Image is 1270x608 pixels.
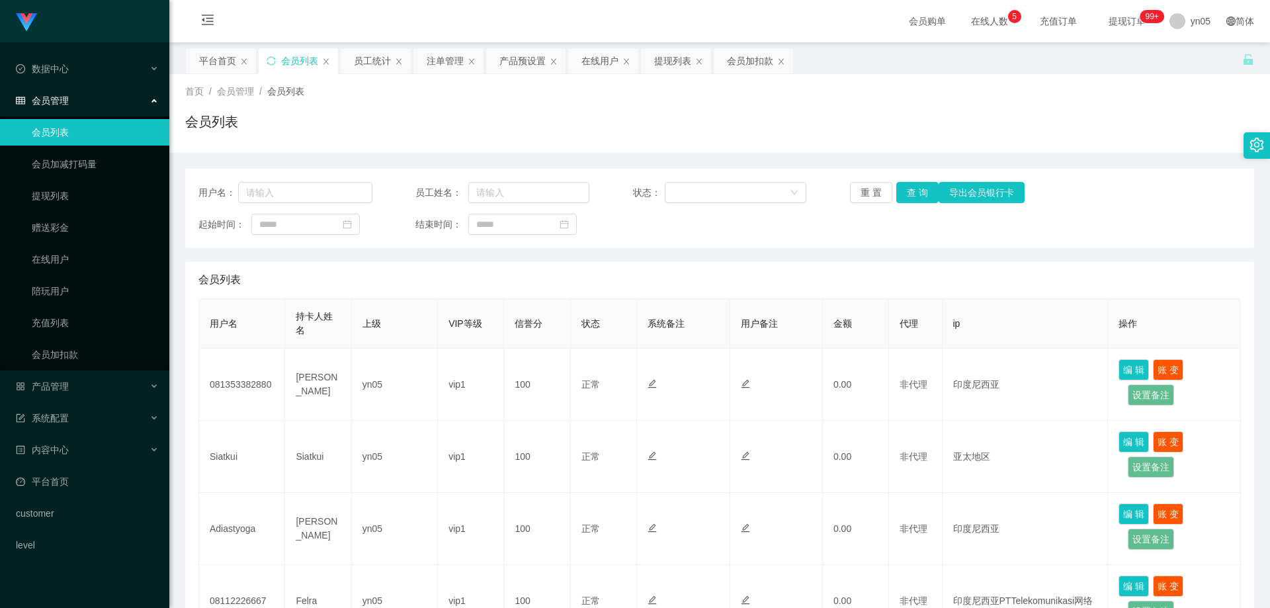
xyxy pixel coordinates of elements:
[900,523,927,534] span: 非代理
[16,96,25,105] i: 图标: table
[1153,431,1183,453] button: 账 变
[1249,138,1264,152] i: 图标: setting
[896,182,939,203] button: 查 询
[352,421,438,493] td: yn05
[32,183,159,209] a: 提现列表
[741,523,750,533] i: 图标: edit
[395,58,403,65] i: 图标: close
[900,379,927,390] span: 非代理
[654,48,691,73] div: 提现列表
[1012,10,1017,23] p: 5
[850,182,892,203] button: 重 置
[32,246,159,273] a: 在线用户
[415,186,468,200] span: 员工姓名：
[900,318,918,329] span: 代理
[354,48,391,73] div: 员工统计
[1153,503,1183,525] button: 账 变
[1008,10,1021,23] sup: 5
[648,595,657,605] i: 图标: edit
[581,523,600,534] span: 正常
[581,595,600,606] span: 正常
[1119,576,1149,597] button: 编 辑
[352,493,438,565] td: yn05
[217,86,254,97] span: 会员管理
[695,58,703,65] i: 图标: close
[267,86,304,97] span: 会员列表
[1242,54,1254,65] i: 图标: unlock
[1119,431,1149,453] button: 编 辑
[727,48,773,73] div: 会员加扣款
[16,413,25,423] i: 图标: form
[438,493,504,565] td: vip1
[943,493,1109,565] td: 印度尼西亚
[240,58,248,65] i: 图标: close
[16,382,25,391] i: 图标: appstore-o
[16,532,159,558] a: level
[823,493,889,565] td: 0.00
[199,349,285,421] td: 081353382880
[198,218,251,232] span: 起始时间：
[209,86,212,97] span: /
[16,13,37,32] img: logo.9652507e.png
[285,493,351,565] td: [PERSON_NAME]
[581,451,600,462] span: 正常
[1128,384,1174,406] button: 设置备注
[1119,318,1137,329] span: 操作
[823,349,889,421] td: 0.00
[953,318,960,329] span: ip
[415,218,468,232] span: 结束时间：
[438,349,504,421] td: vip1
[352,349,438,421] td: yn05
[1033,17,1083,26] span: 充值订单
[296,311,333,335] span: 持卡人姓名
[198,272,241,288] span: 会员列表
[1119,359,1149,380] button: 编 辑
[468,58,476,65] i: 图标: close
[285,421,351,493] td: Siatkui
[32,119,159,146] a: 会员列表
[285,349,351,421] td: [PERSON_NAME]
[622,58,630,65] i: 图标: close
[939,182,1025,203] button: 导出会员银行卡
[900,451,927,462] span: 非代理
[199,48,236,73] div: 平台首页
[185,86,204,97] span: 首页
[1153,576,1183,597] button: 账 变
[581,318,600,329] span: 状态
[964,17,1015,26] span: 在线人数
[581,48,618,73] div: 在线用户
[281,48,318,73] div: 会员列表
[790,189,798,198] i: 图标: down
[741,451,750,460] i: 图标: edit
[777,58,785,65] i: 图标: close
[16,381,69,392] span: 产品管理
[1128,529,1174,550] button: 设置备注
[343,220,352,229] i: 图标: calendar
[16,413,69,423] span: 系统配置
[16,468,159,495] a: 图标: dashboard平台首页
[32,214,159,241] a: 赠送彩金
[1226,17,1236,26] i: 图标: global
[16,95,69,106] span: 会员管理
[560,220,569,229] i: 图标: calendar
[185,1,230,43] i: 图标: menu-fold
[741,318,778,329] span: 用户备注
[1119,503,1149,525] button: 编 辑
[504,349,570,421] td: 100
[16,64,69,74] span: 数据中心
[648,379,657,388] i: 图标: edit
[741,379,750,388] i: 图标: edit
[1128,456,1174,478] button: 设置备注
[1102,17,1152,26] span: 提现订单
[185,112,238,132] h1: 会员列表
[32,151,159,177] a: 会员加减打码量
[362,318,381,329] span: 上级
[16,500,159,527] a: customer
[900,595,927,606] span: 非代理
[32,341,159,368] a: 会员加扣款
[633,186,665,200] span: 状态：
[267,56,276,65] i: 图标: sync
[427,48,464,73] div: 注单管理
[16,445,25,455] i: 图标: profile
[741,595,750,605] i: 图标: edit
